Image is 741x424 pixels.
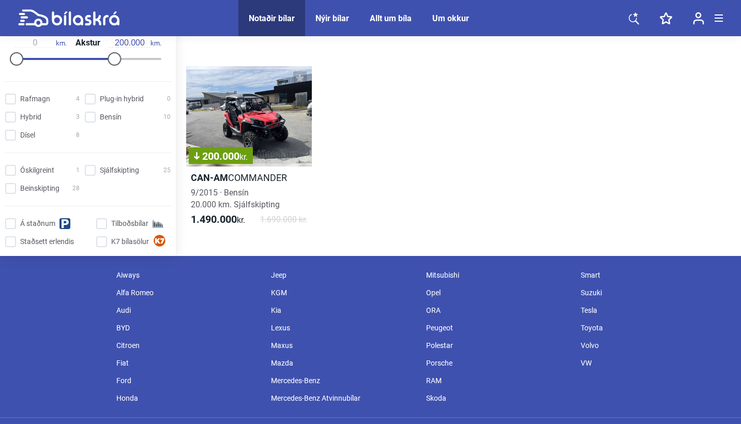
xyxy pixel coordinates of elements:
[111,284,266,301] div: Alfa Romeo
[111,389,266,407] div: Honda
[73,39,103,47] span: Akstur
[76,130,80,141] span: 8
[239,152,248,162] span: kr.
[111,319,266,337] div: BYD
[266,266,421,284] div: Jeep
[76,94,80,104] span: 4
[576,266,731,284] div: Smart
[421,319,576,337] div: Peugeot
[421,354,576,372] div: Porsche
[111,236,149,247] span: K7 bílasölur
[163,165,171,176] span: 25
[111,218,148,229] span: Tilboðsbílar
[76,112,80,123] span: 3
[20,236,74,247] span: Staðsett erlendis
[421,372,576,389] div: RAM
[576,284,731,301] div: Suzuki
[315,13,349,23] a: Nýir bílar
[266,319,421,337] div: Lexus
[20,112,41,123] span: Hybrid
[111,266,266,284] div: Aiways
[167,94,171,104] span: 0
[186,66,312,236] a: 200.000kr.Can-AmCOMMANDER9/2015 · Bensín20.000 km. Sjálfskipting1.490.000kr.1.690.000 kr.
[20,183,59,194] span: Beinskipting
[421,337,576,354] div: Polestar
[100,165,139,176] span: Sjálfskipting
[421,284,576,301] div: Opel
[20,218,55,229] span: Á staðnum
[421,266,576,284] div: Mitsubishi
[111,354,266,372] div: Fiat
[576,337,731,354] div: Volvo
[266,284,421,301] div: KGM
[266,301,421,319] div: Kia
[249,13,295,23] a: Notaðir bílar
[20,165,54,176] span: Óskilgreint
[163,112,171,123] span: 10
[72,183,80,194] span: 28
[100,94,144,104] span: Plug-in hybrid
[693,12,704,25] img: user-login.svg
[111,337,266,354] div: Citroen
[191,214,245,226] span: kr.
[266,372,421,389] div: Mercedes-Benz
[20,130,35,141] span: Dísel
[432,13,469,23] a: Um okkur
[14,38,67,48] span: km.
[109,38,161,48] span: km.
[576,301,731,319] div: Tesla
[100,112,122,123] span: Bensín
[260,214,307,226] span: 1.690.000 kr.
[191,188,280,209] span: 9/2015 · Bensín 20.000 km. Sjálfskipting
[421,389,576,407] div: Skoda
[266,389,421,407] div: Mercedes-Benz Atvinnubílar
[194,151,248,161] span: 200.000
[20,94,50,104] span: Rafmagn
[370,13,412,23] a: Allt um bíla
[266,354,421,372] div: Mazda
[76,165,80,176] span: 1
[421,301,576,319] div: ORA
[191,213,237,225] b: 1.490.000
[576,354,731,372] div: VW
[111,372,266,389] div: Ford
[266,337,421,354] div: Maxus
[576,319,731,337] div: Toyota
[111,301,266,319] div: Audi
[191,172,228,183] b: Can-Am
[186,172,312,184] h2: COMMANDER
